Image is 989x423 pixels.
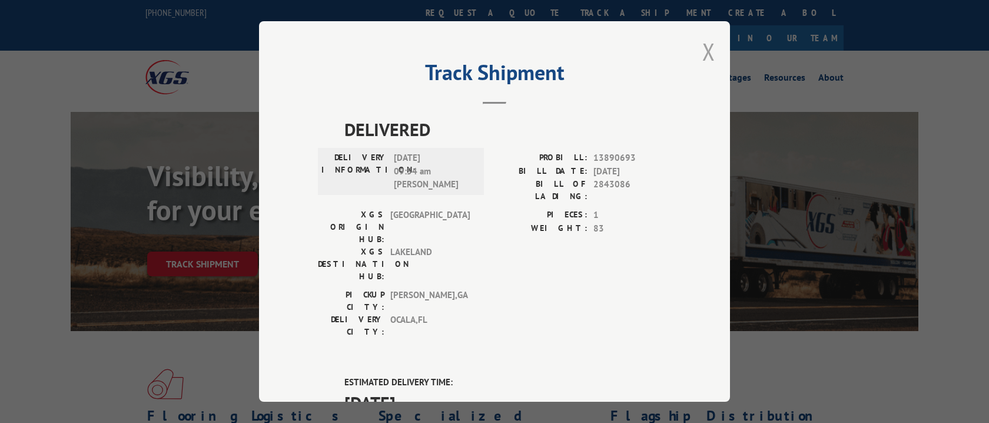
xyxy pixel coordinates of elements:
label: WEIGHT: [494,222,588,235]
span: [GEOGRAPHIC_DATA] [390,209,470,246]
label: DELIVERY INFORMATION: [321,151,388,191]
label: XGS ORIGIN HUB: [318,209,384,246]
span: LAKELAND [390,246,470,283]
button: Close modal [702,36,715,67]
label: XGS DESTINATION HUB: [318,246,384,283]
span: OCALA , FL [390,313,470,338]
span: 83 [593,222,671,235]
label: PIECES: [494,209,588,222]
span: [DATE] 09:54 am [PERSON_NAME] [394,151,473,191]
span: 1 [593,209,671,222]
span: [DATE] [593,164,671,178]
h2: Track Shipment [318,64,671,87]
span: [DATE] [344,389,671,415]
label: DELIVERY CITY: [318,313,384,338]
label: BILL DATE: [494,164,588,178]
span: 2843086 [593,178,671,203]
label: PROBILL: [494,151,588,165]
span: [PERSON_NAME] , GA [390,289,470,313]
label: PICKUP CITY: [318,289,384,313]
label: ESTIMATED DELIVERY TIME: [344,376,671,389]
label: BILL OF LADING: [494,178,588,203]
span: DELIVERED [344,116,671,143]
span: 13890693 [593,151,671,165]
